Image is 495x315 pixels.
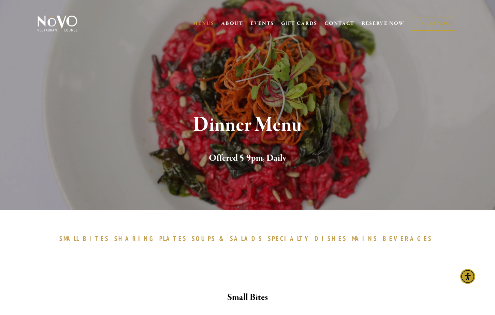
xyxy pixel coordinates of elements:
a: MENUS [193,20,214,27]
a: EVENTS [250,20,274,27]
span: SPECIALTY [268,234,311,243]
a: CONTACT [324,17,354,30]
span: SHARING [114,234,156,243]
span: SOUPS [192,234,216,243]
span: & [219,234,227,243]
a: ORDER NOW [411,17,456,31]
a: SPECIALTYDISHES [268,234,350,243]
a: MAINS [352,234,381,243]
h2: Offered 5-9pm, Daily [49,151,447,166]
a: BEVERAGES [383,234,436,243]
strong: Small Bites [227,291,268,303]
span: DISHES [315,234,347,243]
span: BEVERAGES [383,234,433,243]
img: Novo Restaurant &amp; Lounge [36,15,79,32]
span: MAINS [352,234,378,243]
h1: Dinner Menu [49,114,447,136]
span: PLATES [159,234,187,243]
span: BITES [83,234,109,243]
a: SOUPS&SALADS [192,234,266,243]
span: SALADS [230,234,263,243]
a: SHARINGPLATES [114,234,190,243]
a: SMALLBITES [59,234,113,243]
a: RESERVE NOW [362,17,405,30]
div: Accessibility Menu [460,269,475,284]
a: ABOUT [221,20,243,27]
a: GIFT CARDS [281,17,317,30]
span: SMALL [59,234,80,243]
